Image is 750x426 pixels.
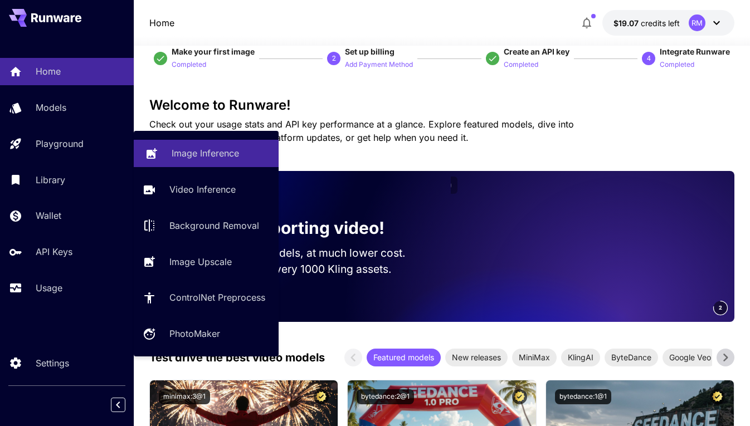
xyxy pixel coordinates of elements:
button: Certified Model – Vetted for best performance and includes a commercial license. [710,389,725,404]
a: PhotoMaker [134,320,279,347]
p: Models [36,101,66,114]
span: MiniMax [512,351,557,363]
span: Set up billing [345,47,395,56]
p: 2 [332,53,336,63]
span: Featured models [367,351,441,363]
span: KlingAI [561,351,600,363]
div: RM [689,14,705,31]
span: credits left [641,18,680,28]
span: Integrate Runware [660,47,730,56]
span: 2 [719,303,722,312]
p: ControlNet Preprocess [169,291,265,304]
p: Image Upscale [169,255,232,268]
nav: breadcrumb [149,16,174,30]
p: Wallet [36,209,61,222]
div: Collapse sidebar [119,395,134,415]
button: Certified Model – Vetted for best performance and includes a commercial license. [314,389,329,404]
span: $19.07 [613,18,641,28]
p: Playground [36,137,84,150]
p: Library [36,173,65,187]
a: Image Inference [134,140,279,167]
span: New releases [445,351,508,363]
p: Background Removal [169,219,259,232]
p: Test drive the best video models [149,349,325,366]
p: Home [36,65,61,78]
p: Video Inference [169,183,236,196]
p: Add Payment Method [345,60,413,70]
p: Settings [36,356,69,370]
button: $19.06528 [602,10,734,36]
span: ByteDance [605,351,658,363]
button: bytedance:2@1 [357,389,414,404]
div: $19.06528 [613,17,680,29]
p: Completed [172,60,206,70]
p: Save up to $500 for every 1000 Kling assets. [167,261,424,277]
button: Certified Model – Vetted for best performance and includes a commercial license. [512,389,527,404]
p: Now supporting video! [198,216,384,241]
p: Home [149,16,174,30]
a: Background Removal [134,212,279,239]
p: 4 [647,53,651,63]
a: Video Inference [134,176,279,203]
p: Run the best video models, at much lower cost. [167,245,424,261]
p: PhotoMaker [169,327,220,340]
a: ControlNet Preprocess [134,284,279,311]
p: Completed [504,60,538,70]
p: API Keys [36,245,72,258]
span: Google Veo [663,351,718,363]
button: Collapse sidebar [111,398,125,412]
h3: Welcome to Runware! [149,97,735,113]
span: Check out your usage stats and API key performance at a glance. Explore featured models, dive int... [149,119,574,143]
p: Image Inference [172,146,239,160]
p: Completed [660,60,694,70]
button: minimax:3@1 [159,389,210,404]
a: Image Upscale [134,248,279,275]
span: Make your first image [172,47,255,56]
button: bytedance:1@1 [555,389,611,404]
p: Usage [36,281,62,295]
span: Create an API key [504,47,569,56]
